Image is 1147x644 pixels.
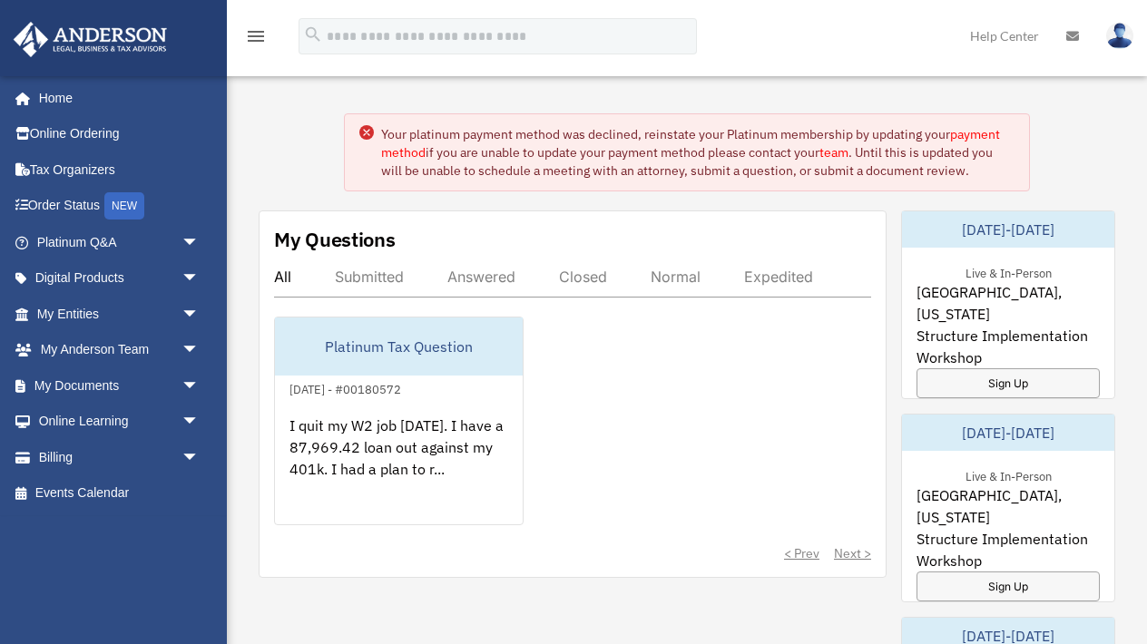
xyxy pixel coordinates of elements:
a: payment method [381,126,1000,161]
img: Anderson Advisors Platinum Portal [8,22,172,57]
span: arrow_drop_down [181,296,218,333]
div: All [274,268,291,286]
a: Billingarrow_drop_down [13,439,227,475]
a: Sign Up [917,368,1100,398]
a: My Anderson Teamarrow_drop_down [13,332,227,368]
div: [DATE]-[DATE] [902,211,1114,248]
div: Answered [447,268,515,286]
a: team [819,144,848,161]
div: Normal [651,268,701,286]
a: Sign Up [917,571,1100,601]
div: Platinum Tax Question [275,317,523,376]
div: [DATE]-[DATE] [902,415,1114,451]
span: [GEOGRAPHIC_DATA], [US_STATE] [917,281,1100,325]
span: arrow_drop_down [181,332,218,369]
div: I quit my W2 job [DATE]. I have a 87,969.42 loan out against my 401k. I had a plan to r... [275,400,523,542]
span: arrow_drop_down [181,439,218,476]
span: Structure Implementation Workshop [917,528,1100,571]
a: My Entitiesarrow_drop_down [13,296,227,332]
a: Platinum Tax Question[DATE] - #00180572I quit my W2 job [DATE]. I have a 87,969.42 loan out again... [274,317,524,525]
i: menu [245,25,267,47]
span: arrow_drop_down [181,367,218,405]
a: Online Ordering [13,116,227,152]
a: Order StatusNEW [13,188,227,225]
img: User Pic [1106,23,1133,49]
div: Closed [559,268,607,286]
span: arrow_drop_down [181,224,218,261]
div: [DATE] - #00180572 [275,378,416,397]
div: Live & In-Person [951,262,1066,281]
a: My Documentsarrow_drop_down [13,367,227,404]
div: Your platinum payment method was declined, reinstate your Platinum membership by updating your if... [381,125,1014,180]
span: arrow_drop_down [181,260,218,298]
a: menu [245,32,267,47]
span: arrow_drop_down [181,404,218,441]
a: Events Calendar [13,475,227,512]
a: Tax Organizers [13,151,227,188]
a: Platinum Q&Aarrow_drop_down [13,224,227,260]
span: Structure Implementation Workshop [917,325,1100,368]
i: search [303,24,323,44]
div: Expedited [744,268,813,286]
div: NEW [104,192,144,220]
div: Live & In-Person [951,465,1066,484]
a: Digital Productsarrow_drop_down [13,260,227,297]
span: [GEOGRAPHIC_DATA], [US_STATE] [917,484,1100,528]
div: Submitted [335,268,404,286]
div: My Questions [274,226,396,253]
a: Home [13,80,218,116]
a: Online Learningarrow_drop_down [13,404,227,440]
